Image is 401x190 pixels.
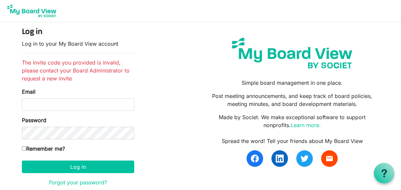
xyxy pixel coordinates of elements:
li: The invite code you provided is invalid, please contact your Board Administrator to request a new... [22,59,134,82]
img: facebook.svg [251,155,259,163]
img: my-board-view-societ.svg [227,33,357,73]
p: Post meeting announcements, and keep track of board policies, meeting minutes, and board developm... [205,92,379,108]
p: Made by Societ. We make exceptional software to support nonprofits. [205,113,379,129]
img: twitter.svg [301,155,309,163]
label: Remember me? [22,145,65,153]
a: Learn more. [291,122,321,128]
img: My Board View Logo [5,3,58,19]
a: email [321,150,338,167]
a: Forgot your password? [49,179,107,186]
label: Email [22,88,35,96]
div: Spread the word! Tell your friends about My Board View [205,137,379,145]
h4: Log in [22,27,134,37]
input: Remember me? [22,146,26,151]
span: email [325,155,333,163]
button: Log in [22,161,134,173]
img: linkedin.svg [276,155,284,163]
p: Log in to your My Board View account [22,40,134,48]
p: Simple board management in one place. [205,79,379,87]
label: Password [22,116,46,124]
